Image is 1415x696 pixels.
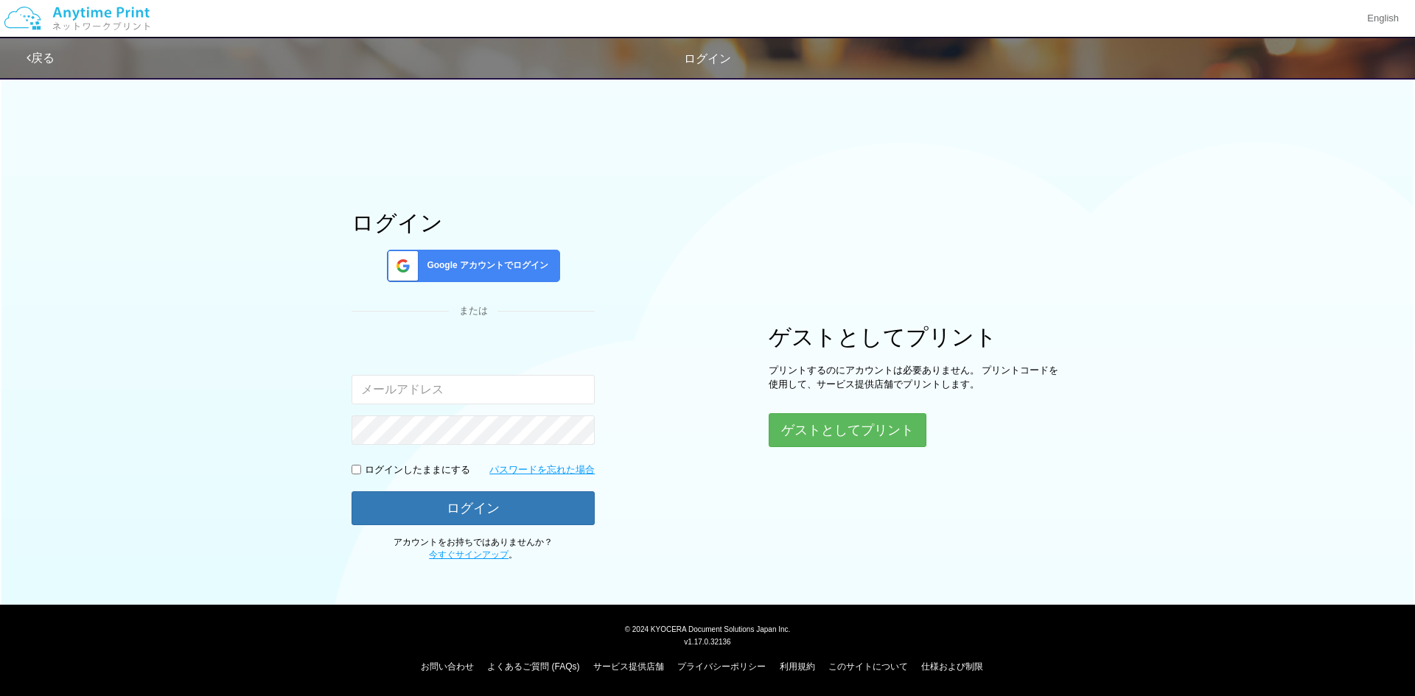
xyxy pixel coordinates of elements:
[769,413,926,447] button: ゲストとしてプリント
[421,259,548,272] span: Google アカウントでログイン
[769,364,1063,391] p: プリントするのにアカウントは必要ありません。 プリントコードを使用して、サービス提供店舗でプリントします。
[780,661,815,672] a: 利用規約
[429,549,509,560] a: 今すぐサインアップ
[677,661,766,672] a: プライバシーポリシー
[352,304,595,318] div: または
[352,491,595,525] button: ログイン
[625,624,791,633] span: © 2024 KYOCERA Document Solutions Japan Inc.
[27,52,55,64] a: 戻る
[769,325,1063,349] h1: ゲストとしてプリント
[593,661,664,672] a: サービス提供店舗
[684,52,731,65] span: ログイン
[352,536,595,561] p: アカウントをお持ちではありませんか？
[365,463,470,477] p: ログインしたままにする
[489,463,595,477] a: パスワードを忘れた場合
[684,637,730,646] span: v1.17.0.32136
[429,549,517,560] span: 。
[421,661,474,672] a: お問い合わせ
[352,211,595,235] h1: ログイン
[828,661,908,672] a: このサイトについて
[487,661,579,672] a: よくあるご質問 (FAQs)
[352,375,595,404] input: メールアドレス
[921,661,983,672] a: 仕様および制限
